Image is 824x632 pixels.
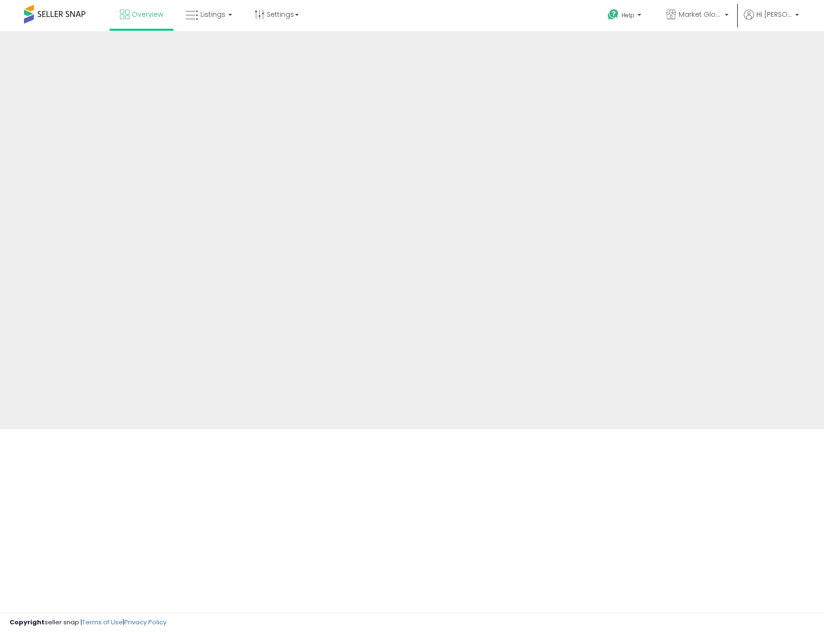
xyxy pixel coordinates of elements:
span: Overview [132,10,163,19]
span: Market Global [679,10,722,19]
span: Help [622,11,635,19]
i: Get Help [607,9,619,21]
span: Listings [200,10,225,19]
a: Hi [PERSON_NAME] [744,10,799,31]
a: Help [600,1,651,31]
span: Hi [PERSON_NAME] [756,10,792,19]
